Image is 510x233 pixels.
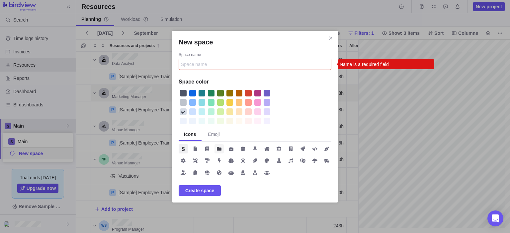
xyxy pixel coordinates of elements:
span: Emoji [208,131,220,138]
div: Space name [179,52,331,59]
span: Icons [184,131,196,138]
div: New space [172,31,338,203]
div: Name is a required field [338,59,434,69]
input: Space name [179,59,331,70]
div: Open Intercom Messenger [487,210,503,226]
span: Create space [185,187,214,195]
span: Close [326,33,335,43]
span: Create space [179,185,221,196]
h2: New space [179,37,331,47]
h4: Space color [179,78,331,86]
